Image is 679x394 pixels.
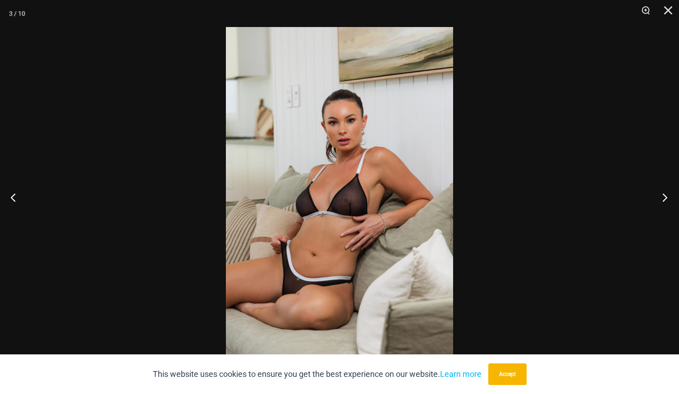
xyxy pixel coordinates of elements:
img: Electric Illusion Noir 1521 Bra 682 Thong 06 [226,27,453,367]
div: 3 / 10 [9,7,25,20]
button: Accept [488,363,527,385]
a: Learn more [440,369,482,379]
p: This website uses cookies to ensure you get the best experience on our website. [153,367,482,381]
button: Next [645,175,679,220]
